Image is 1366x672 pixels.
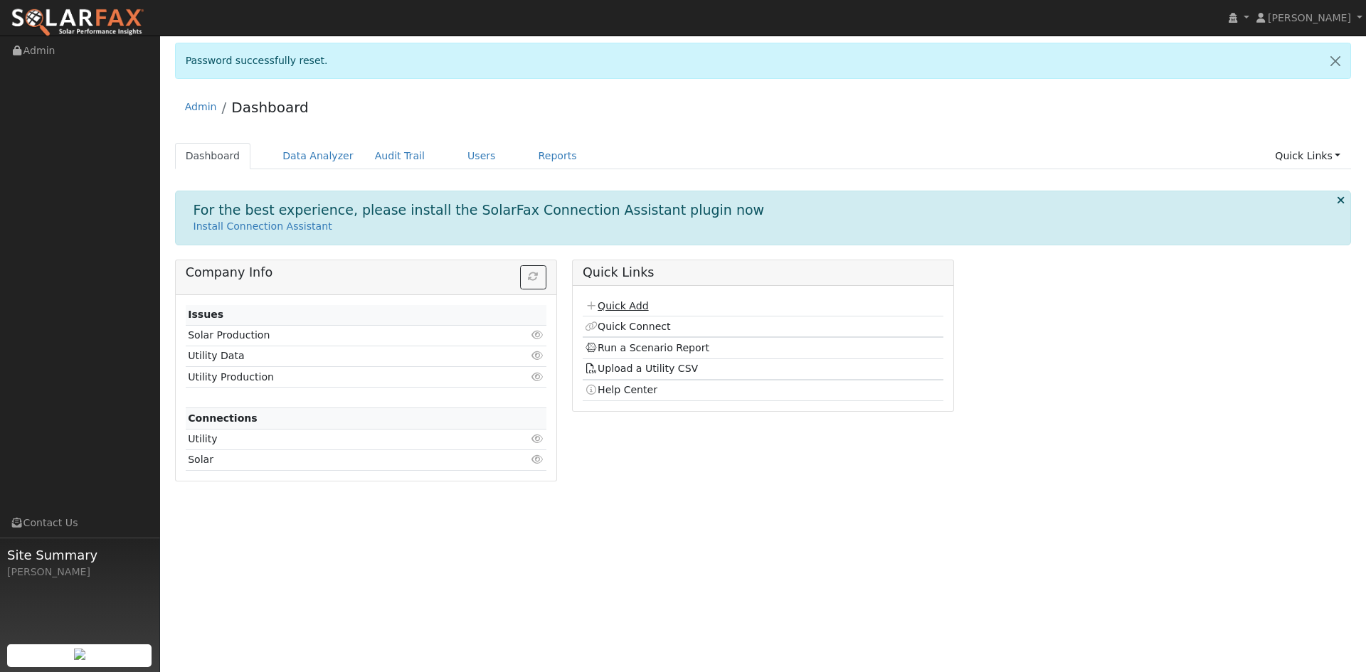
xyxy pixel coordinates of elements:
[194,220,332,232] a: Install Connection Assistant
[364,143,435,169] a: Audit Trail
[11,8,144,38] img: SolarFax
[531,454,544,464] i: Click to view
[188,309,223,320] strong: Issues
[531,434,544,444] i: Click to view
[585,321,670,332] a: Quick Connect
[585,342,709,353] a: Run a Scenario Report
[1268,12,1351,23] span: [PERSON_NAME]
[185,101,217,112] a: Admin
[186,325,488,346] td: Solar Production
[74,649,85,660] img: retrieve
[528,143,588,169] a: Reports
[272,143,364,169] a: Data Analyzer
[457,143,507,169] a: Users
[175,43,1352,79] div: Password successfully reset.
[186,265,546,280] h5: Company Info
[7,565,152,580] div: [PERSON_NAME]
[1320,43,1350,78] a: Close
[194,202,765,218] h1: For the best experience, please install the SolarFax Connection Assistant plugin now
[585,363,698,374] a: Upload a Utility CSV
[531,351,544,361] i: Click to view
[186,449,488,470] td: Solar
[186,429,488,449] td: Utility
[7,545,152,565] span: Site Summary
[188,412,258,424] strong: Connections
[186,367,488,388] td: Utility Production
[186,346,488,366] td: Utility Data
[231,99,309,116] a: Dashboard
[531,372,544,382] i: Click to view
[175,143,251,169] a: Dashboard
[585,384,657,395] a: Help Center
[583,265,943,280] h5: Quick Links
[585,300,648,311] a: Quick Add
[531,330,544,340] i: Click to view
[1264,143,1351,169] a: Quick Links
